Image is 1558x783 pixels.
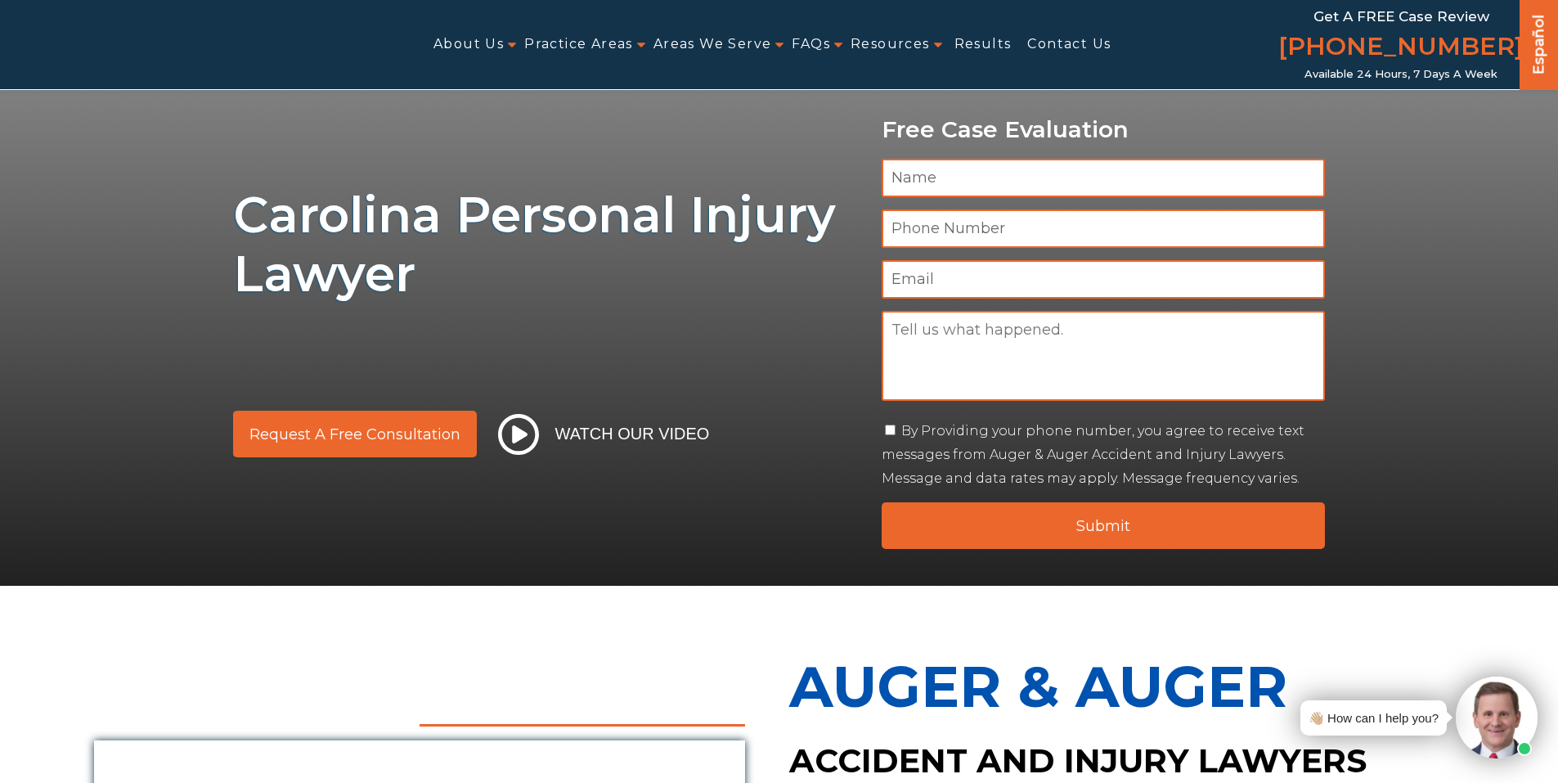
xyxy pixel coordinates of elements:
[653,26,772,63] a: Areas We Serve
[882,209,1326,248] input: Phone Number
[233,411,477,457] a: Request a Free Consultation
[882,159,1326,197] input: Name
[1278,29,1524,68] a: [PHONE_NUMBER]
[1027,26,1111,63] a: Contact Us
[792,26,830,63] a: FAQs
[882,502,1326,549] input: Submit
[1313,8,1489,25] span: Get a FREE Case Review
[233,312,712,374] img: sub text
[524,26,633,63] a: Practice Areas
[882,117,1326,142] p: Free Case Evaluation
[954,26,1012,63] a: Results
[10,25,266,65] img: Auger & Auger Accident and Injury Lawyers Logo
[249,427,460,442] span: Request a Free Consultation
[882,260,1326,299] input: Email
[882,423,1304,486] label: By Providing your phone number, you agree to receive text messages from Auger & Auger Accident an...
[433,26,504,63] a: About Us
[233,186,862,304] h1: Carolina Personal Injury Lawyer
[1309,707,1439,729] div: 👋🏼 How can I help you?
[1304,68,1497,81] span: Available 24 Hours, 7 Days a Week
[851,26,930,63] a: Resources
[789,635,1465,738] p: Auger & Auger
[1456,677,1538,758] img: Intaker widget Avatar
[493,413,715,456] button: Watch Our Video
